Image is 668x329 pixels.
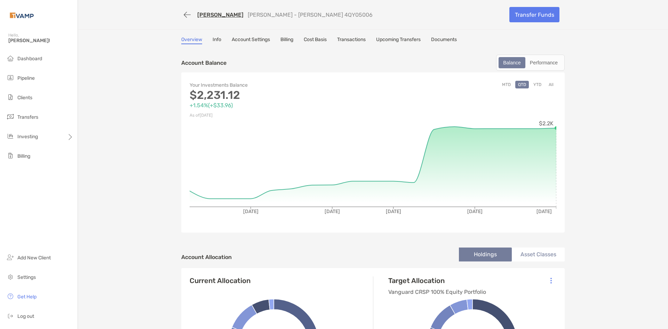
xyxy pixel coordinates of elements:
[536,209,552,214] tspan: [DATE]
[190,81,373,89] p: Your Investments Balance
[8,38,73,44] span: [PERSON_NAME]!
[467,209,483,214] tspan: [DATE]
[17,134,38,140] span: Investing
[181,58,226,67] p: Account Balance
[6,132,15,140] img: investing icon
[337,37,366,44] a: Transactions
[496,55,565,71] div: segmented control
[550,277,552,284] img: Icon List Menu
[17,313,34,319] span: Log out
[197,11,244,18] a: [PERSON_NAME]
[431,37,457,44] a: Documents
[8,3,35,28] img: Zoe Logo
[190,111,373,120] p: As of [DATE]
[181,37,202,44] a: Overview
[388,276,486,285] h4: Target Allocation
[213,37,221,44] a: Info
[531,81,544,88] button: YTD
[17,255,51,261] span: Add New Client
[376,37,421,44] a: Upcoming Transfers
[509,7,559,22] a: Transfer Funds
[6,93,15,101] img: clients icon
[6,151,15,160] img: billing icon
[190,101,373,110] p: +1.54% ( +$33.96 )
[17,95,32,101] span: Clients
[17,56,42,62] span: Dashboard
[6,73,15,82] img: pipeline icon
[17,75,35,81] span: Pipeline
[232,37,270,44] a: Account Settings
[539,120,554,127] tspan: $2.2K
[248,11,373,18] p: [PERSON_NAME] - [PERSON_NAME] 4QY05006
[6,54,15,62] img: dashboard icon
[190,91,373,100] p: $2,231.12
[546,81,556,88] button: All
[459,248,512,261] li: Holdings
[512,248,565,261] li: Asset Classes
[6,292,15,300] img: get-help icon
[243,209,259,214] tspan: [DATE]
[6,312,15,320] img: logout icon
[17,294,37,300] span: Get Help
[515,81,529,88] button: QTD
[388,288,486,296] p: Vanguard CRSP 100% Equity Portfolio
[6,273,15,281] img: settings icon
[304,37,327,44] a: Cost Basis
[190,276,250,285] h4: Current Allocation
[526,58,562,68] div: Performance
[17,274,36,280] span: Settings
[386,209,401,214] tspan: [DATE]
[17,114,38,120] span: Transfers
[6,253,15,261] img: add_new_client icon
[499,58,525,68] div: Balance
[17,153,30,159] span: Billing
[6,112,15,121] img: transfers icon
[499,81,514,88] button: MTD
[325,209,340,214] tspan: [DATE]
[181,254,232,260] h4: Account Allocation
[280,37,293,44] a: Billing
